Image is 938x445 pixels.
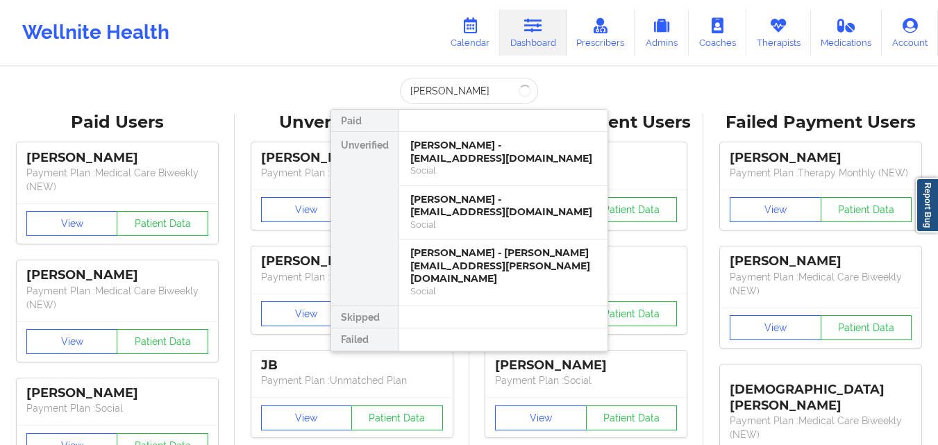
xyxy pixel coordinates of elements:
button: Patient Data [117,211,208,236]
a: Therapists [746,10,811,56]
a: Account [882,10,938,56]
div: Unverified Users [244,112,460,133]
button: Patient Data [586,301,678,326]
p: Payment Plan : Medical Care Biweekly (NEW) [730,414,912,442]
button: Patient Data [586,405,678,430]
div: [PERSON_NAME] [26,385,208,401]
button: View [26,329,118,354]
div: [PERSON_NAME] - [PERSON_NAME][EMAIL_ADDRESS][PERSON_NAME][DOMAIN_NAME] [410,246,596,285]
a: Admins [635,10,689,56]
button: Patient Data [117,329,208,354]
div: Social [410,285,596,297]
p: Payment Plan : Social [26,401,208,415]
div: [PERSON_NAME] [26,267,208,283]
div: [PERSON_NAME] - [EMAIL_ADDRESS][DOMAIN_NAME] [410,139,596,165]
div: [DEMOGRAPHIC_DATA][PERSON_NAME] [730,371,912,414]
button: View [730,315,821,340]
div: [PERSON_NAME] [730,150,912,166]
div: Failed Payment Users [713,112,928,133]
div: [PERSON_NAME] [26,150,208,166]
button: View [261,197,353,222]
div: [PERSON_NAME] [495,358,677,373]
button: View [26,211,118,236]
div: [PERSON_NAME] [730,253,912,269]
p: Payment Plan : Therapy Monthly (NEW) [730,166,912,180]
p: Payment Plan : Social [495,373,677,387]
p: Payment Plan : Unmatched Plan [261,166,443,180]
div: Social [410,219,596,230]
a: Medications [811,10,882,56]
button: View [261,405,353,430]
div: Skipped [331,306,399,328]
div: Social [410,165,596,176]
a: Report Bug [916,178,938,233]
p: Payment Plan : Medical Care Biweekly (NEW) [730,270,912,298]
a: Coaches [689,10,746,56]
a: Prescribers [567,10,635,56]
button: Patient Data [821,197,912,222]
p: Payment Plan : Medical Care Biweekly (NEW) [26,166,208,194]
p: Payment Plan : Unmatched Plan [261,270,443,284]
button: Patient Data [351,405,443,430]
p: Payment Plan : Unmatched Plan [261,373,443,387]
button: View [495,405,587,430]
div: [PERSON_NAME] [261,150,443,166]
button: View [730,197,821,222]
div: JB [261,358,443,373]
button: Patient Data [821,315,912,340]
a: Calendar [440,10,500,56]
p: Payment Plan : Medical Care Biweekly (NEW) [26,284,208,312]
div: [PERSON_NAME] [261,253,443,269]
div: Unverified [331,132,399,306]
a: Dashboard [500,10,567,56]
div: [PERSON_NAME] - [EMAIL_ADDRESS][DOMAIN_NAME] [410,193,596,219]
div: Paid [331,110,399,132]
button: Patient Data [586,197,678,222]
div: Failed [331,328,399,351]
div: Paid Users [10,112,225,133]
button: View [261,301,353,326]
